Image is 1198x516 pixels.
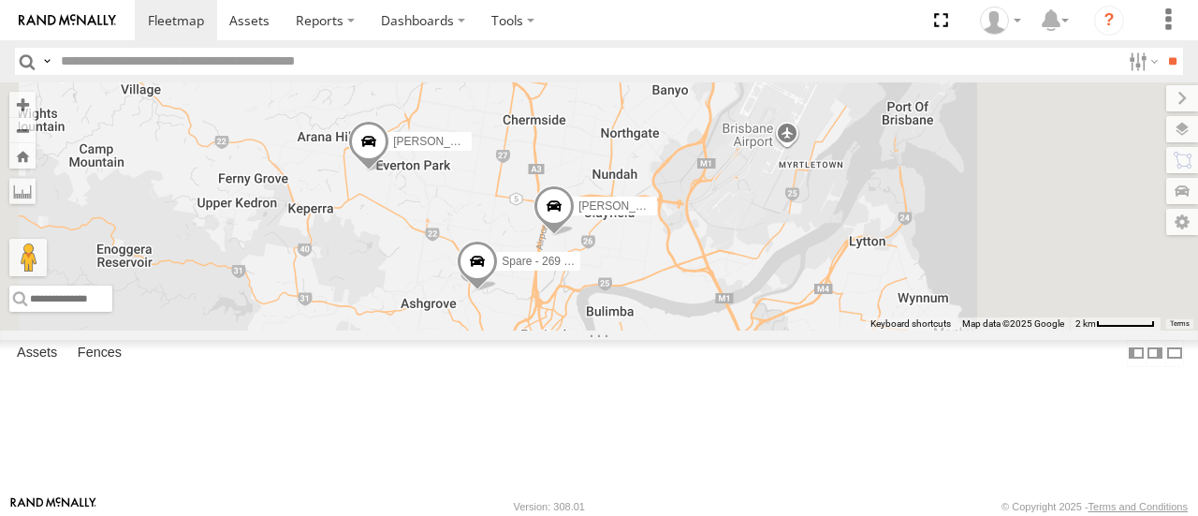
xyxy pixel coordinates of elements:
div: Version: 308.01 [514,501,585,512]
span: Map data ©2025 Google [962,318,1064,329]
i: ? [1094,6,1124,36]
label: Search Query [39,48,54,75]
button: Zoom in [9,92,36,117]
label: Dock Summary Table to the Left [1127,340,1146,367]
label: Map Settings [1166,209,1198,235]
label: Assets [7,341,66,367]
a: Visit our Website [10,497,96,516]
a: Terms and Conditions [1088,501,1188,512]
label: Measure [9,178,36,204]
label: Dock Summary Table to the Right [1146,340,1164,367]
button: Zoom Home [9,143,36,169]
img: rand-logo.svg [19,14,116,27]
a: Terms (opens in new tab) [1170,319,1190,327]
span: [PERSON_NAME] - 349FB3 [393,136,534,149]
button: Map Scale: 2 km per 59 pixels [1070,317,1161,331]
span: [PERSON_NAME] - 063 EB2 [578,199,723,213]
div: © Copyright 2025 - [1001,501,1188,512]
button: Zoom out [9,117,36,143]
label: Hide Summary Table [1165,340,1184,367]
div: Marco DiBenedetto [973,7,1028,35]
button: Keyboard shortcuts [870,317,951,331]
button: Drag Pegman onto the map to open Street View [9,239,47,276]
label: Fences [68,341,131,367]
span: Spare - 269 EH7 [502,256,585,269]
span: 2 km [1075,318,1096,329]
label: Search Filter Options [1121,48,1161,75]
